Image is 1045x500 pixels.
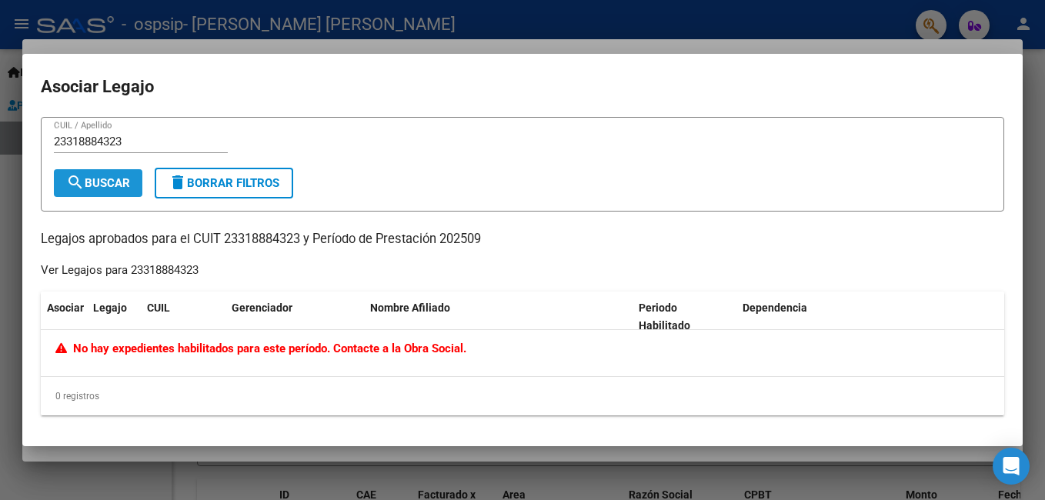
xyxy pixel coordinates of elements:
[41,72,1004,102] h2: Asociar Legajo
[55,342,466,355] span: No hay expedientes habilitados para este período. Contacte a la Obra Social.
[47,302,84,314] span: Asociar
[169,173,187,192] mat-icon: delete
[364,292,633,342] datatable-header-cell: Nombre Afiliado
[370,302,450,314] span: Nombre Afiliado
[993,448,1030,485] div: Open Intercom Messenger
[87,292,141,342] datatable-header-cell: Legajo
[147,302,170,314] span: CUIL
[41,292,87,342] datatable-header-cell: Asociar
[93,302,127,314] span: Legajo
[41,262,199,279] div: Ver Legajos para 23318884323
[169,176,279,190] span: Borrar Filtros
[743,302,807,314] span: Dependencia
[141,292,225,342] datatable-header-cell: CUIL
[639,302,690,332] span: Periodo Habilitado
[54,169,142,197] button: Buscar
[155,168,293,198] button: Borrar Filtros
[232,302,292,314] span: Gerenciador
[633,292,736,342] datatable-header-cell: Periodo Habilitado
[41,377,1004,415] div: 0 registros
[225,292,364,342] datatable-header-cell: Gerenciador
[41,230,1004,249] p: Legajos aprobados para el CUIT 23318884323 y Período de Prestación 202509
[66,176,130,190] span: Buscar
[66,173,85,192] mat-icon: search
[736,292,1005,342] datatable-header-cell: Dependencia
